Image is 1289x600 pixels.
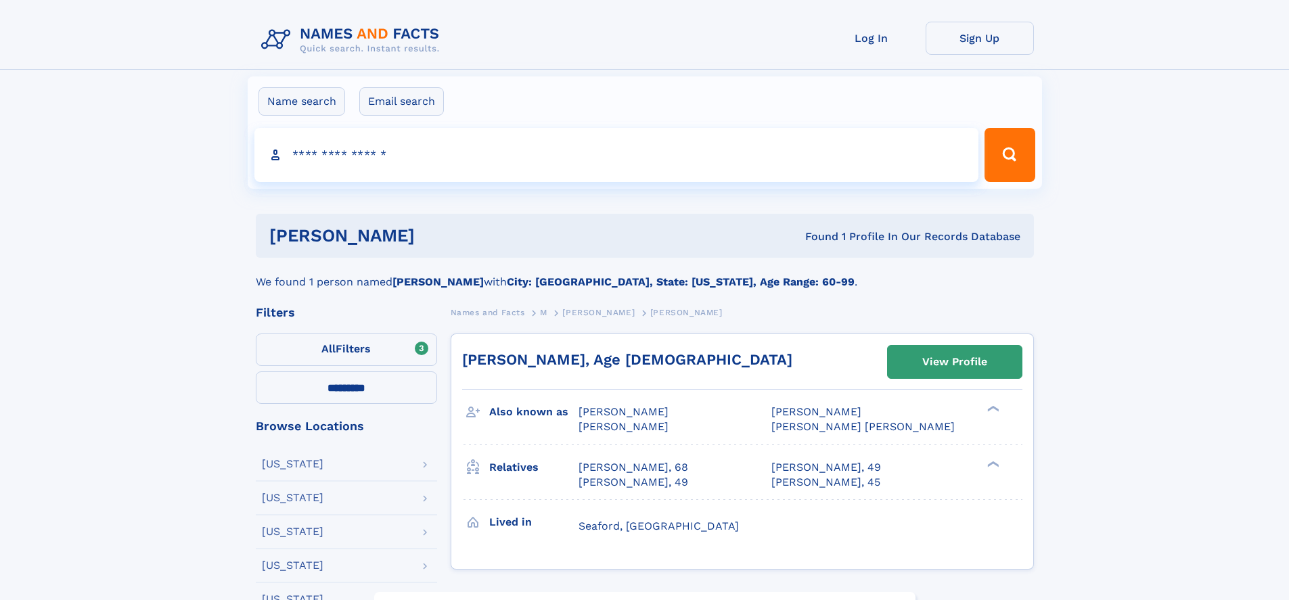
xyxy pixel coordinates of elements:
a: Sign Up [926,22,1034,55]
h3: Relatives [489,456,579,479]
a: [PERSON_NAME], Age [DEMOGRAPHIC_DATA] [462,351,792,368]
div: ❯ [984,459,1000,468]
span: [PERSON_NAME] [579,420,669,433]
span: M [540,308,547,317]
a: View Profile [888,346,1022,378]
div: Found 1 Profile In Our Records Database [610,229,1020,244]
span: All [321,342,336,355]
a: M [540,304,547,321]
label: Email search [359,87,444,116]
a: Names and Facts [451,304,525,321]
span: [PERSON_NAME] [562,308,635,317]
label: Name search [258,87,345,116]
label: Filters [256,333,437,366]
a: [PERSON_NAME], 45 [771,475,880,490]
a: [PERSON_NAME], 68 [579,460,688,475]
h1: [PERSON_NAME] [269,227,610,244]
div: [US_STATE] [262,459,323,469]
img: Logo Names and Facts [256,22,451,58]
a: [PERSON_NAME], 49 [579,475,688,490]
a: [PERSON_NAME], 49 [771,460,881,475]
input: search input [254,128,979,182]
div: [US_STATE] [262,492,323,503]
div: View Profile [922,346,987,377]
span: Seaford, [GEOGRAPHIC_DATA] [579,520,739,532]
div: Filters [256,306,437,319]
b: City: [GEOGRAPHIC_DATA], State: [US_STATE], Age Range: 60-99 [507,275,855,288]
h3: Also known as [489,400,579,423]
button: Search Button [985,128,1035,182]
span: [PERSON_NAME] [771,405,861,418]
a: [PERSON_NAME] [562,304,635,321]
div: [US_STATE] [262,560,323,571]
a: Log In [817,22,926,55]
h3: Lived in [489,511,579,534]
span: [PERSON_NAME] [650,308,723,317]
div: ❯ [984,405,1000,413]
div: Browse Locations [256,420,437,432]
span: [PERSON_NAME] [PERSON_NAME] [771,420,955,433]
b: [PERSON_NAME] [392,275,484,288]
div: [US_STATE] [262,526,323,537]
span: [PERSON_NAME] [579,405,669,418]
div: We found 1 person named with . [256,258,1034,290]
